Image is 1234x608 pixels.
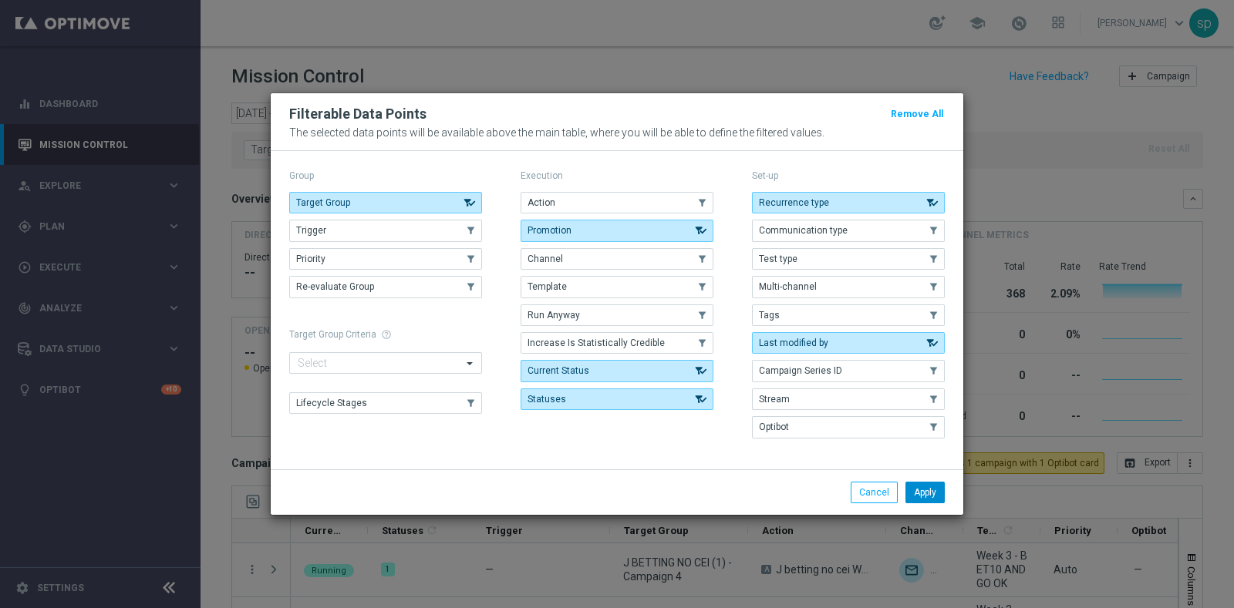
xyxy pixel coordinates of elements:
[752,220,945,241] button: Communication type
[528,225,571,236] span: Promotion
[752,360,945,381] button: Campaign Series ID
[289,329,482,340] h1: Target Group Criteria
[521,248,713,270] button: Channel
[752,248,945,270] button: Test type
[528,394,566,405] span: Statuses
[752,388,945,410] button: Stream
[851,482,898,503] button: Cancel
[289,276,482,297] button: Re-evaluate Group
[521,276,713,297] button: Template
[759,225,848,236] span: Communication type
[289,248,482,270] button: Priority
[289,126,945,139] p: The selected data points will be available above the main table, where you will be able to define...
[521,192,713,213] button: Action
[752,276,945,297] button: Multi-channel
[752,332,945,354] button: Last modified by
[296,281,374,292] span: Re-evaluate Group
[289,170,482,182] p: Group
[752,304,945,326] button: Tags
[521,220,713,241] button: Promotion
[289,220,482,241] button: Trigger
[759,338,828,348] span: Last modified by
[752,192,945,213] button: Recurrence type
[289,105,427,123] h2: Filterable Data Points
[759,254,797,264] span: Test type
[752,170,945,182] p: Set-up
[759,197,829,208] span: Recurrence type
[528,197,555,208] span: Action
[296,254,325,264] span: Priority
[528,281,567,292] span: Template
[289,192,482,213] button: Target Group
[528,254,563,264] span: Channel
[521,360,713,381] button: Current Status
[528,310,580,321] span: Run Anyway
[905,482,945,503] button: Apply
[289,392,482,414] button: Lifecycle Stages
[381,329,392,340] span: help_outline
[759,310,780,321] span: Tags
[296,225,326,236] span: Trigger
[296,197,350,208] span: Target Group
[521,170,713,182] p: Execution
[521,388,713,410] button: Statuses
[889,106,945,123] button: Remove All
[521,304,713,326] button: Run Anyway
[759,365,842,376] span: Campaign Series ID
[759,281,817,292] span: Multi-channel
[296,398,367,408] span: Lifecycle Stages
[528,338,665,348] span: Increase Is Statistically Credible
[759,394,790,405] span: Stream
[528,365,589,376] span: Current Status
[752,416,945,438] button: Optibot
[759,422,789,432] span: Optibot
[521,332,713,354] button: Increase Is Statistically Credible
